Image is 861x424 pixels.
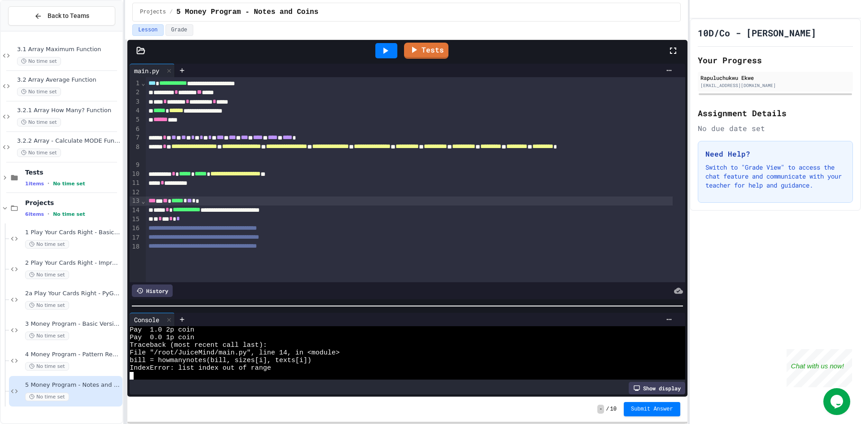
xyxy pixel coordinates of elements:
[25,229,121,236] span: 1 Play Your Cards Right - Basic Version
[17,76,121,84] span: 3.2 Array Average Function
[140,9,166,16] span: Projects
[170,9,173,16] span: /
[17,107,121,114] span: 3.2.1 Array How Many? Function
[631,406,673,413] span: Submit Answer
[130,357,311,364] span: bill = howmanynotes(bill, sizes[i], texts[i])
[17,118,61,127] span: No time set
[53,181,85,187] span: No time set
[610,406,617,413] span: 10
[130,206,141,215] div: 14
[130,315,164,324] div: Console
[130,179,141,188] div: 11
[130,88,141,97] div: 2
[25,290,121,297] span: 2a Play Your Cards Right - PyGame
[17,137,121,145] span: 3.2.2 Array - Calculate MODE Function
[130,170,141,179] div: 10
[48,210,49,218] span: •
[25,181,44,187] span: 1 items
[130,97,141,106] div: 3
[25,259,121,267] span: 2 Play Your Cards Right - Improved
[8,6,115,26] button: Back to Teams
[629,382,685,394] div: Show display
[130,161,141,170] div: 9
[25,271,69,279] span: No time set
[17,149,61,157] span: No time set
[130,349,339,357] span: File "/root/JuiceMind/main.py", line 14, in <module>
[130,334,194,341] span: Pay 0.0 1p coin
[17,87,61,96] span: No time set
[130,224,141,233] div: 16
[130,341,267,349] span: Traceback (most recent call last):
[141,197,145,205] span: Fold line
[130,106,141,115] div: 4
[176,7,318,17] span: 5 Money Program - Notes and Coins
[130,313,175,326] div: Console
[698,54,853,66] h2: Your Progress
[130,326,194,334] span: Pay 1.0 2p coin
[25,320,121,328] span: 3 Money Program - Basic Version
[130,143,141,161] div: 8
[404,43,448,59] a: Tests
[597,405,604,414] span: -
[700,82,850,89] div: [EMAIL_ADDRESS][DOMAIN_NAME]
[624,402,680,416] button: Submit Answer
[130,115,141,124] div: 5
[53,211,85,217] span: No time set
[698,123,853,134] div: No due date set
[25,351,121,358] span: 4 Money Program - Pattern Recogniton
[48,11,89,21] span: Back to Teams
[25,301,69,310] span: No time set
[130,66,164,75] div: main.py
[130,215,141,224] div: 15
[606,406,609,413] span: /
[698,26,816,39] h1: 10D/Co - [PERSON_NAME]
[25,381,121,389] span: 5 Money Program - Notes and Coins
[705,163,845,190] p: Switch to "Grade View" to access the chat feature and communicate with your teacher for help and ...
[130,364,271,372] span: IndexError: list index out of range
[698,107,853,119] h2: Assignment Details
[130,64,175,77] div: main.py
[132,284,173,297] div: History
[25,393,69,401] span: No time set
[130,79,141,88] div: 1
[25,211,44,217] span: 6 items
[141,79,145,87] span: Fold line
[823,388,852,415] iframe: chat widget
[130,188,141,197] div: 12
[17,46,121,53] span: 3.1 Array Maximum Function
[130,197,141,205] div: 13
[25,240,69,249] span: No time set
[705,149,845,159] h3: Need Help?
[25,168,121,176] span: Tests
[130,125,141,134] div: 6
[130,233,141,242] div: 17
[130,242,141,251] div: 18
[25,362,69,371] span: No time set
[700,74,850,82] div: Rapuluchukwu Ekwe
[25,199,121,207] span: Projects
[787,349,852,387] iframe: chat widget
[25,332,69,340] span: No time set
[132,24,163,36] button: Lesson
[48,180,49,187] span: •
[17,57,61,66] span: No time set
[165,24,193,36] button: Grade
[130,133,141,142] div: 7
